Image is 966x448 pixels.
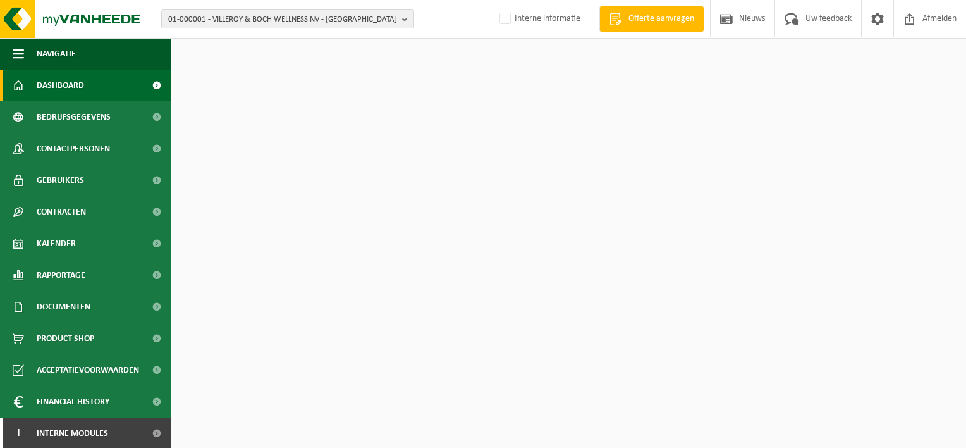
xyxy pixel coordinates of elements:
[37,323,94,354] span: Product Shop
[37,386,109,418] span: Financial History
[37,101,111,133] span: Bedrijfsgegevens
[37,165,84,196] span: Gebruikers
[37,196,86,228] span: Contracten
[161,9,414,28] button: 01-000001 - VILLEROY & BOCH WELLNESS NV - [GEOGRAPHIC_DATA]
[37,38,76,70] span: Navigatie
[37,259,85,291] span: Rapportage
[37,133,110,165] span: Contactpersonen
[37,354,139,386] span: Acceptatievoorwaarden
[37,70,84,101] span: Dashboard
[37,228,76,259] span: Kalender
[625,13,697,25] span: Offerte aanvragen
[168,10,397,29] span: 01-000001 - VILLEROY & BOCH WELLNESS NV - [GEOGRAPHIC_DATA]
[497,9,580,28] label: Interne informatie
[37,291,90,323] span: Documenten
[599,6,704,32] a: Offerte aanvragen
